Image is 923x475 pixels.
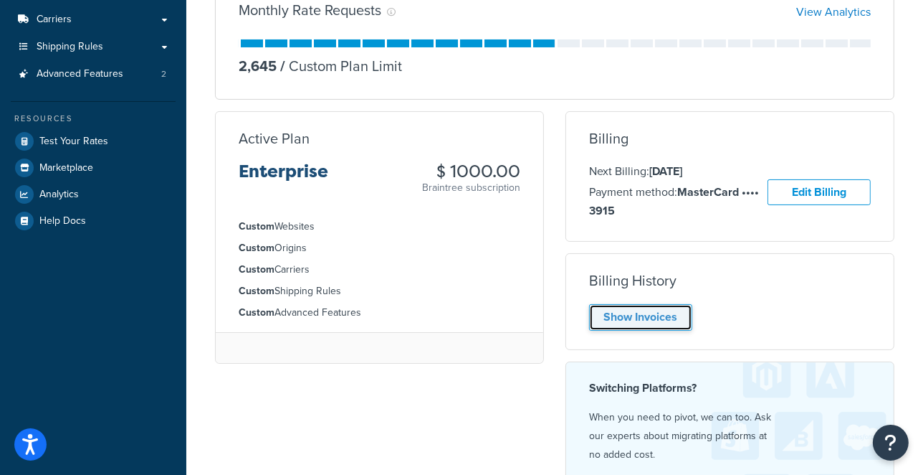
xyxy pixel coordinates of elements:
[239,219,274,234] strong: Custom
[239,262,520,278] li: Carriers
[589,183,767,220] p: Payment method:
[239,2,381,18] h3: Monthly Rate Requests
[239,240,274,255] strong: Custom
[239,219,520,235] li: Websites
[39,162,93,174] span: Marketplace
[239,56,277,76] p: 2,645
[161,68,166,80] span: 2
[589,162,767,181] p: Next Billing:
[11,34,176,60] a: Shipping Rules
[11,6,176,33] a: Carriers
[873,425,909,461] button: Open Resource Center
[11,128,176,154] a: Test Your Rates
[767,179,871,206] a: Edit Billing
[589,408,871,464] p: When you need to pivot, we can too. Ask our experts about migrating platforms at no added cost.
[589,273,676,288] h3: Billing History
[39,136,108,148] span: Test Your Rates
[422,162,520,181] h3: $ 1000.00
[37,68,123,80] span: Advanced Features
[239,283,274,298] strong: Custom
[11,61,176,88] a: Advanced Features 2
[37,41,103,53] span: Shipping Rules
[239,262,274,277] strong: Custom
[589,131,628,146] h3: Billing
[11,61,176,88] li: Advanced Features
[796,4,871,20] a: View Analytics
[649,163,682,179] strong: [DATE]
[11,182,176,207] a: Analytics
[39,215,86,227] span: Help Docs
[239,131,310,146] h3: Active Plan
[277,56,402,76] p: Custom Plan Limit
[39,189,79,201] span: Analytics
[11,208,176,234] a: Help Docs
[422,181,520,195] p: Braintree subscription
[11,155,176,181] a: Marketplace
[37,14,72,26] span: Carriers
[280,55,285,77] span: /
[239,283,520,299] li: Shipping Rules
[239,240,520,256] li: Origins
[589,380,871,397] h4: Switching Platforms?
[11,113,176,125] div: Resources
[239,162,328,192] h3: Enterprise
[589,304,692,331] a: Show Invoices
[239,305,520,321] li: Advanced Features
[239,305,274,320] strong: Custom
